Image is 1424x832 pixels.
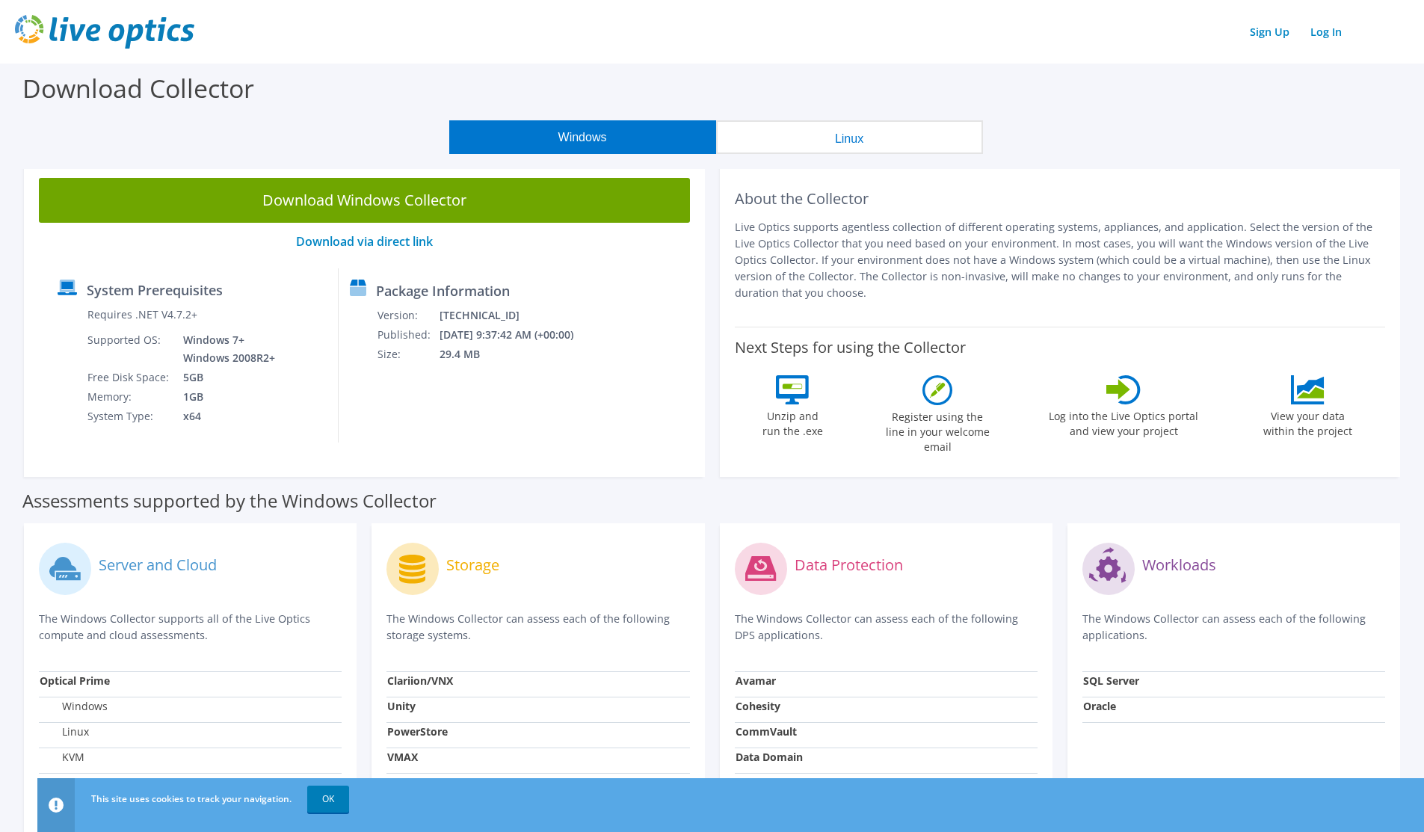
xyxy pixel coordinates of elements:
[446,558,499,573] label: Storage
[386,611,689,644] p: The Windows Collector can assess each of the following storage systems.
[1082,611,1385,644] p: The Windows Collector can assess each of the following applications.
[1142,558,1216,573] label: Workloads
[736,674,776,688] strong: Avamar
[40,750,84,765] label: KVM
[736,699,780,713] strong: Cohesity
[40,775,81,790] label: Xen
[40,674,110,688] strong: Optical Prime
[87,307,197,322] label: Requires .NET V4.7.2+
[91,792,292,805] span: This site uses cookies to track your navigation.
[449,120,716,154] button: Windows
[716,120,983,154] button: Linux
[87,283,223,298] label: System Prerequisites
[735,190,1386,208] h2: About the Collector
[87,407,172,426] td: System Type:
[296,233,433,250] a: Download via direct link
[40,724,89,739] label: Linux
[881,405,993,454] label: Register using the line in your welcome email
[377,345,439,364] td: Size:
[387,674,453,688] strong: Clariion/VNX
[439,325,594,345] td: [DATE] 9:37:42 AM (+00:00)
[736,775,882,789] strong: IBM Spectrum Protect (TSM)
[387,699,416,713] strong: Unity
[22,71,254,105] label: Download Collector
[1303,21,1349,43] a: Log In
[40,699,108,714] label: Windows
[376,283,510,298] label: Package Information
[736,724,797,739] strong: CommVault
[87,368,172,387] td: Free Disk Space:
[39,178,690,223] a: Download Windows Collector
[87,330,172,368] td: Supported OS:
[758,404,827,439] label: Unzip and run the .exe
[22,493,437,508] label: Assessments supported by the Windows Collector
[736,750,803,764] strong: Data Domain
[735,611,1038,644] p: The Windows Collector can assess each of the following DPS applications.
[387,750,418,764] strong: VMAX
[735,219,1386,301] p: Live Optics supports agentless collection of different operating systems, appliances, and applica...
[439,306,594,325] td: [TECHNICAL_ID]
[87,387,172,407] td: Memory:
[39,611,342,644] p: The Windows Collector supports all of the Live Optics compute and cloud assessments.
[795,558,903,573] label: Data Protection
[1254,404,1361,439] label: View your data within the project
[387,724,448,739] strong: PowerStore
[172,330,278,368] td: Windows 7+ Windows 2008R2+
[1083,699,1116,713] strong: Oracle
[439,345,594,364] td: 29.4 MB
[307,786,349,813] a: OK
[1242,21,1297,43] a: Sign Up
[172,387,278,407] td: 1GB
[387,775,416,789] strong: Isilon
[15,15,194,49] img: live_optics_svg.svg
[99,558,217,573] label: Server and Cloud
[735,339,966,357] label: Next Steps for using the Collector
[377,325,439,345] td: Published:
[172,407,278,426] td: x64
[1048,404,1199,439] label: Log into the Live Optics portal and view your project
[1083,674,1139,688] strong: SQL Server
[377,306,439,325] td: Version:
[172,368,278,387] td: 5GB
